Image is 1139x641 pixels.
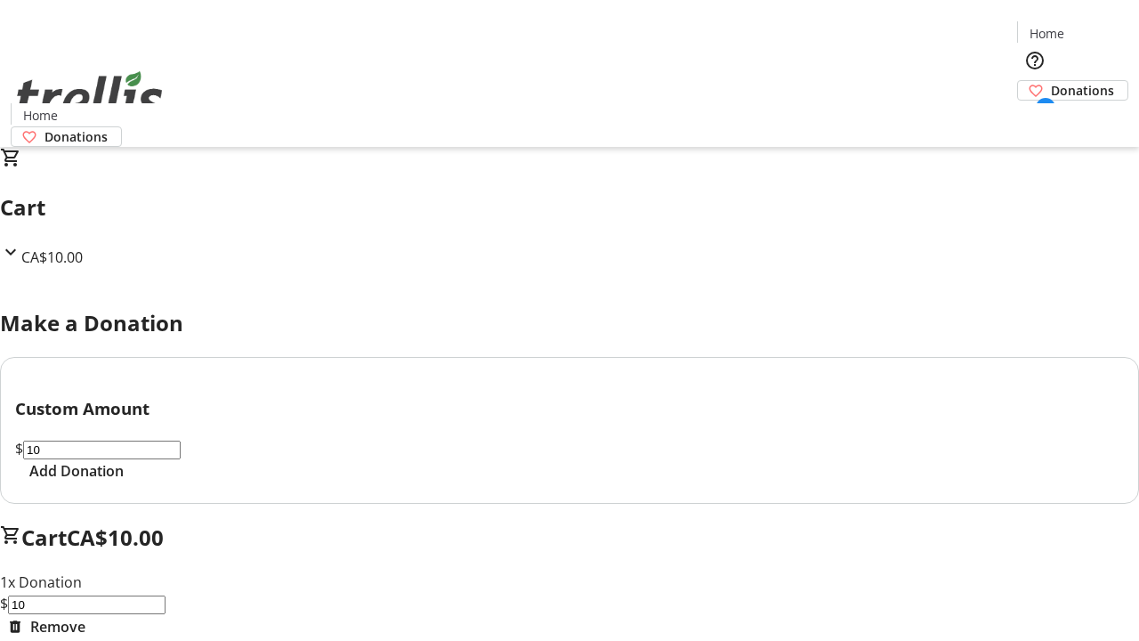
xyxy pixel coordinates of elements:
h3: Custom Amount [15,396,1124,421]
button: Help [1017,43,1053,78]
span: Donations [44,127,108,146]
input: Donation Amount [23,441,181,459]
a: Donations [11,126,122,147]
img: Orient E2E Organization dYnKzFMNEU's Logo [11,52,169,141]
span: $ [15,439,23,458]
button: Add Donation [15,460,138,482]
input: Donation Amount [8,596,166,614]
span: Home [23,106,58,125]
a: Home [12,106,69,125]
span: CA$10.00 [21,247,83,267]
button: Cart [1017,101,1053,136]
span: Home [1030,24,1064,43]
a: Donations [1017,80,1128,101]
span: Remove [30,616,85,637]
span: Donations [1051,81,1114,100]
span: CA$10.00 [67,523,164,552]
span: Add Donation [29,460,124,482]
a: Home [1018,24,1075,43]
